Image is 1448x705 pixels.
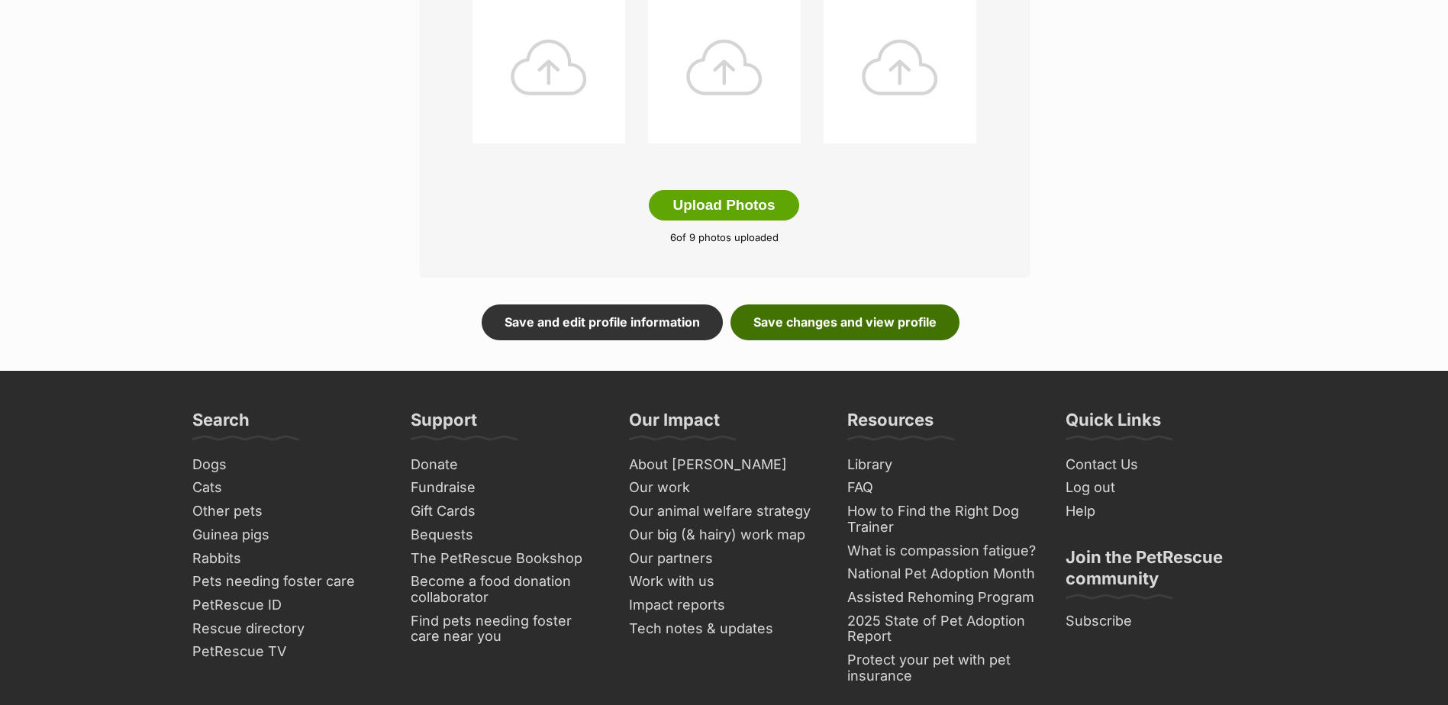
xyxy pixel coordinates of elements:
a: The PetRescue Bookshop [405,547,608,571]
a: Tech notes & updates [623,617,826,641]
a: Guinea pigs [186,523,389,547]
a: 2025 State of Pet Adoption Report [841,610,1044,649]
h3: Quick Links [1066,409,1161,439]
a: Cats [186,476,389,500]
a: Gift Cards [405,500,608,523]
a: Subscribe [1059,610,1263,633]
a: Library [841,453,1044,477]
a: Dogs [186,453,389,477]
a: Help [1059,500,1263,523]
button: Upload Photos [649,190,798,221]
p: of 9 photos uploaded [442,230,1007,246]
a: Rabbits [186,547,389,571]
a: Save changes and view profile [730,304,959,340]
a: Save and edit profile information [482,304,723,340]
a: Our animal welfare strategy [623,500,826,523]
h3: Search [192,409,250,439]
a: Work with us [623,570,826,594]
a: What is compassion fatigue? [841,539,1044,563]
a: Rescue directory [186,617,389,641]
h3: Resources [847,409,934,439]
h3: Support [411,409,477,439]
span: 6 [670,231,676,243]
a: About [PERSON_NAME] [623,453,826,477]
a: National Pet Adoption Month [841,562,1044,586]
a: Become a food donation collaborator [405,570,608,609]
a: PetRescue TV [186,640,389,664]
h3: Join the PetRescue community [1066,546,1256,598]
a: PetRescue ID [186,594,389,617]
a: Find pets needing foster care near you [405,610,608,649]
a: Pets needing foster care [186,570,389,594]
a: Contact Us [1059,453,1263,477]
a: Protect your pet with pet insurance [841,649,1044,687]
a: Our big (& hairy) work map [623,523,826,547]
a: Assisted Rehoming Program [841,586,1044,610]
a: Other pets [186,500,389,523]
h3: Our Impact [629,409,720,439]
a: Our partners [623,547,826,571]
a: FAQ [841,476,1044,500]
a: Our work [623,476,826,500]
a: Fundraise [405,476,608,500]
a: Bequests [405,523,608,547]
a: Donate [405,453,608,477]
a: How to Find the Right Dog Trainer [841,500,1044,539]
a: Impact reports [623,594,826,617]
a: Log out [1059,476,1263,500]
